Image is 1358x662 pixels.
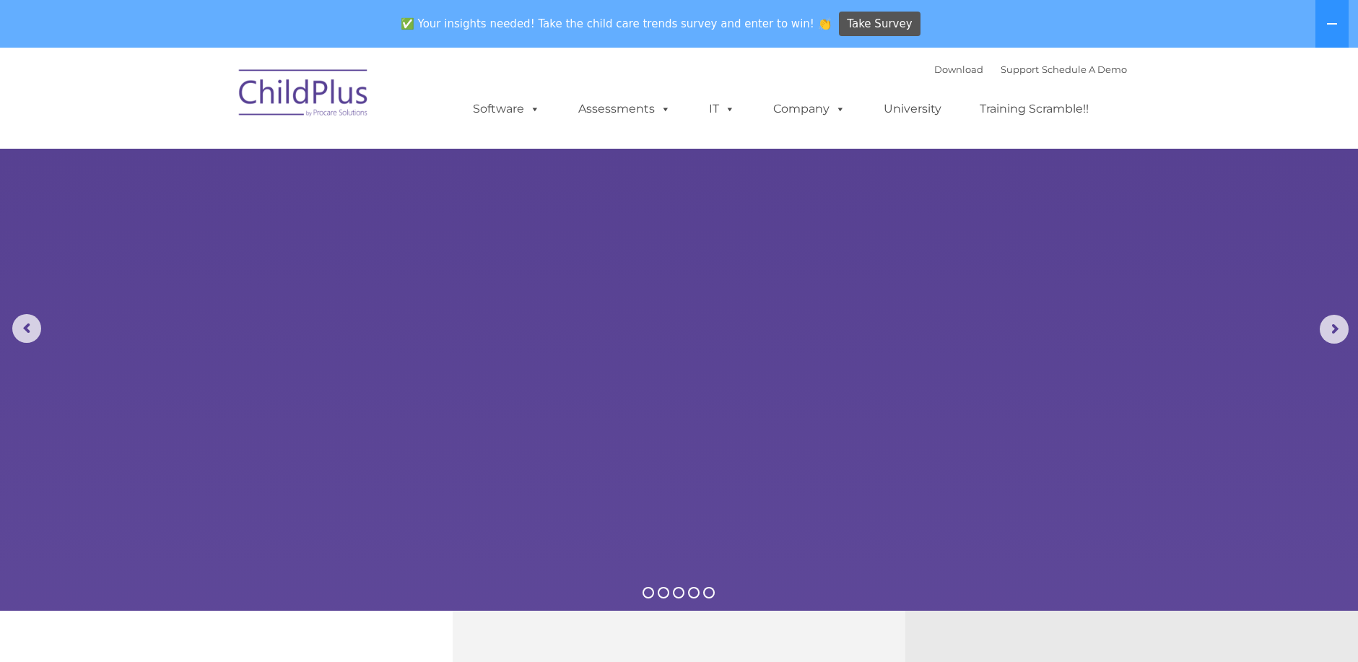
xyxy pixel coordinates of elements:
a: Schedule A Demo [1042,64,1127,75]
a: Software [458,95,554,123]
a: University [869,95,956,123]
a: Company [759,95,860,123]
a: Support [1001,64,1039,75]
a: IT [695,95,749,123]
a: Take Survey [839,12,920,37]
font: | [934,64,1127,75]
span: ✅ Your insights needed! Take the child care trends survey and enter to win! 👏 [395,9,837,38]
a: Assessments [564,95,685,123]
a: Training Scramble!! [965,95,1103,123]
img: ChildPlus by Procare Solutions [232,59,376,131]
span: Take Survey [847,12,912,37]
a: Download [934,64,983,75]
